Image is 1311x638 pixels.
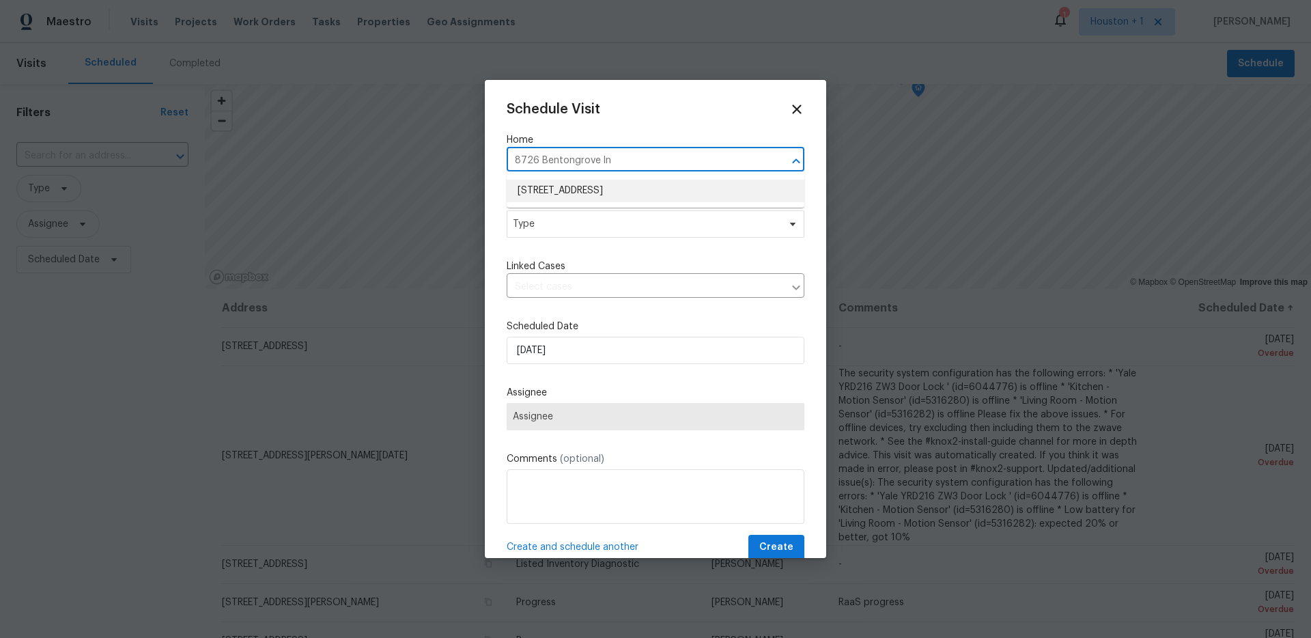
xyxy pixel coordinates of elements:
[507,540,638,554] span: Create and schedule another
[787,152,806,171] button: Close
[513,217,778,231] span: Type
[507,133,804,147] label: Home
[759,539,793,556] span: Create
[507,277,784,298] input: Select cases
[748,535,804,560] button: Create
[507,337,804,364] input: M/D/YYYY
[789,102,804,117] span: Close
[507,180,804,202] li: [STREET_ADDRESS]
[507,452,804,466] label: Comments
[507,386,804,400] label: Assignee
[507,150,766,171] input: Enter in an address
[507,320,804,333] label: Scheduled Date
[560,454,604,464] span: (optional)
[507,102,600,116] span: Schedule Visit
[507,260,565,273] span: Linked Cases
[513,411,798,422] span: Assignee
